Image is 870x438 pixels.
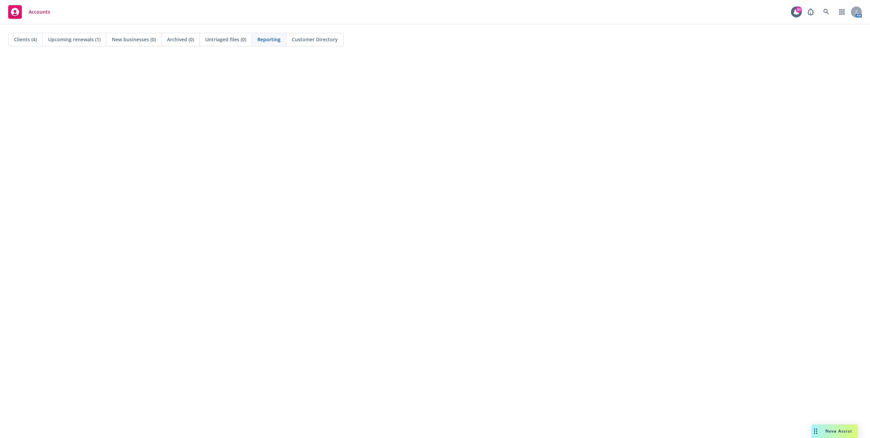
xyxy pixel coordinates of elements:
a: Switch app [835,5,849,19]
span: Accounts [29,9,50,15]
span: Customer Directory [292,36,338,43]
div: Drag to move [811,424,820,438]
span: Nova Assist [825,428,852,434]
a: Accounts [5,2,53,21]
button: Nova Assist [811,424,858,438]
iframe: Hex Dashboard 1 [7,61,863,431]
span: Upcoming renewals (1) [48,36,101,43]
span: New businesses (0) [112,36,156,43]
span: Archived (0) [167,36,194,43]
div: 30 [796,6,802,13]
span: Reporting [257,36,281,43]
span: Clients (4) [14,36,37,43]
a: Search [820,5,833,19]
a: Report a Bug [804,5,817,19]
span: Untriaged files (0) [205,36,246,43]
